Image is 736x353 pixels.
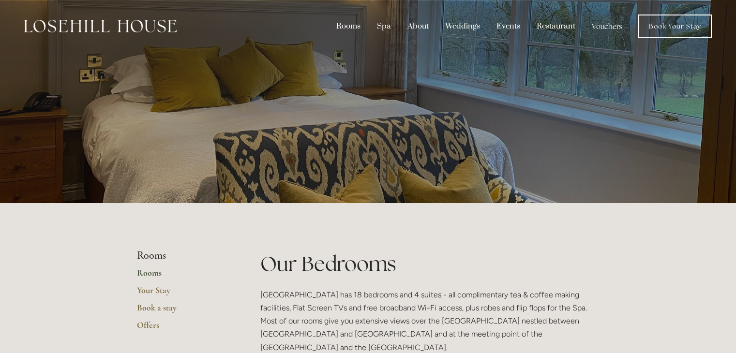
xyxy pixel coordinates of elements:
[329,17,368,35] div: Rooms
[529,17,583,35] div: Restaurant
[260,250,600,278] h1: Our Bedrooms
[137,250,229,262] li: Rooms
[137,302,229,320] a: Book a stay
[137,267,229,285] a: Rooms
[137,320,229,337] a: Offers
[24,20,177,32] img: Losehill House
[137,285,229,302] a: Your Stay
[585,17,630,35] a: Vouchers
[400,17,436,35] div: About
[370,17,398,35] div: Spa
[438,17,487,35] div: Weddings
[489,17,527,35] div: Events
[638,15,712,38] a: Book Your Stay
